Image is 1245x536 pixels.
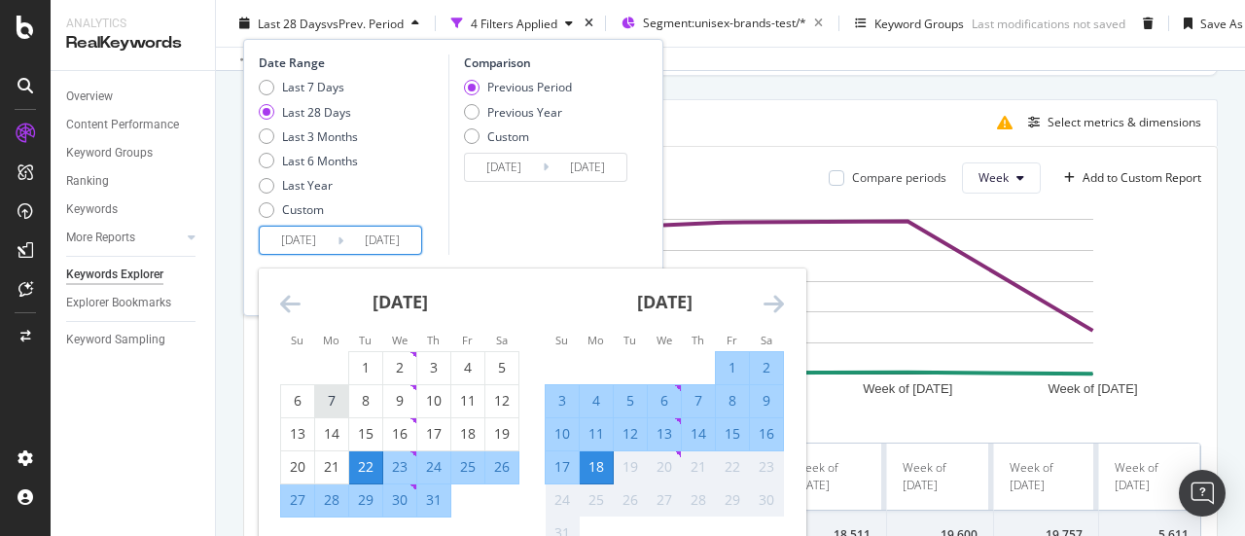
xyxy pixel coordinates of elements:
div: 30 [750,490,783,510]
input: End Date [549,154,626,181]
button: Last 28 DaysvsPrev. Period [231,8,427,39]
div: 5 [614,391,647,411]
small: Sa [496,333,508,347]
div: 26 [485,457,518,477]
div: Last 28 Days [259,103,358,120]
td: Choose Thursday, July 10, 2025 as your check-in date. It’s available. [417,384,451,417]
div: Comparison [464,54,633,71]
div: 15 [349,424,382,444]
td: Not available. Wednesday, August 27, 2025 [648,483,682,517]
td: Choose Saturday, July 5, 2025 as your check-in date. It’s available. [485,351,519,384]
button: Week [962,162,1041,194]
div: 8 [349,391,382,411]
td: Selected. Thursday, July 31, 2025 [417,483,451,517]
td: Not available. Friday, August 22, 2025 [716,450,750,483]
div: 4 [580,391,613,411]
div: 17 [546,457,579,477]
div: 27 [281,490,314,510]
div: 3 [546,391,579,411]
div: Overview [66,87,113,107]
td: Choose Tuesday, July 15, 2025 as your check-in date. It’s available. [349,417,383,450]
td: Not available. Sunday, August 24, 2025 [546,483,580,517]
td: Selected. Sunday, July 27, 2025 [281,483,315,517]
div: 22 [716,457,749,477]
small: Mo [323,333,339,347]
td: Selected. Saturday, August 16, 2025 [750,417,784,450]
div: 20 [281,457,314,477]
td: Choose Wednesday, July 16, 2025 as your check-in date. It’s available. [383,417,417,450]
a: Keywords Explorer [66,265,201,285]
div: Explorer Bookmarks [66,293,171,313]
td: Selected. Friday, August 15, 2025 [716,417,750,450]
div: 14 [315,424,348,444]
div: times [581,14,597,33]
div: 24 [417,457,450,477]
input: Start Date [465,154,543,181]
td: Not available. Thursday, August 21, 2025 [682,450,716,483]
div: Move backward to switch to the previous month. [280,292,301,316]
div: 3 [417,358,450,377]
div: 17 [417,424,450,444]
div: Previous Year [464,103,572,120]
small: Fr [727,333,737,347]
div: 2 [750,358,783,377]
td: Selected. Saturday, August 9, 2025 [750,384,784,417]
div: Custom [464,127,572,144]
div: 31 [417,490,450,510]
div: 8 [716,391,749,411]
div: 13 [281,424,314,444]
td: Not available. Tuesday, August 19, 2025 [614,450,648,483]
td: Selected. Wednesday, August 6, 2025 [648,384,682,417]
div: Previous Period [464,79,572,95]
div: 26 [614,490,647,510]
td: Choose Friday, July 11, 2025 as your check-in date. It’s available. [451,384,485,417]
td: Choose Thursday, July 3, 2025 as your check-in date. It’s available. [417,351,451,384]
div: 19 [614,457,647,477]
input: Start Date [260,227,338,254]
td: Selected. Tuesday, August 12, 2025 [614,417,648,450]
div: 22 [349,457,382,477]
td: Selected. Friday, August 1, 2025 [716,351,750,384]
a: Overview [66,87,201,107]
svg: A chart. [260,209,1187,404]
div: 29 [716,490,749,510]
td: Selected. Tuesday, July 29, 2025 [349,483,383,517]
div: 28 [315,490,348,510]
td: Choose Wednesday, July 9, 2025 as your check-in date. It’s available. [383,384,417,417]
div: 4 Filters Applied [471,15,557,31]
td: Selected. Wednesday, July 23, 2025 [383,450,417,483]
div: 5 [485,358,518,377]
td: Selected. Sunday, August 17, 2025 [546,450,580,483]
div: Move forward to switch to the next month. [764,292,784,316]
small: Su [555,333,568,347]
div: Keywords [66,199,118,220]
button: 4 Filters Applied [444,8,581,39]
td: Selected. Friday, August 8, 2025 [716,384,750,417]
div: More Reports [66,228,135,248]
small: Fr [462,333,473,347]
td: Choose Monday, July 7, 2025 as your check-in date. It’s available. [315,384,349,417]
div: Last 28 Days [282,103,351,120]
small: Tu [359,333,372,347]
div: 4 [451,358,484,377]
div: 29 [349,490,382,510]
span: vs Prev. Period [327,15,404,31]
td: Selected. Monday, August 4, 2025 [580,384,614,417]
div: 12 [614,424,647,444]
div: 18 [451,424,484,444]
div: 20 [648,457,681,477]
div: Content Performance [66,115,179,135]
a: Ranking [66,171,201,192]
td: Choose Friday, July 4, 2025 as your check-in date. It’s available. [451,351,485,384]
div: Date Range [259,54,444,71]
td: Selected. Saturday, July 26, 2025 [485,450,519,483]
div: 28 [682,490,715,510]
td: Choose Saturday, July 19, 2025 as your check-in date. It’s available. [485,417,519,450]
div: 10 [546,424,579,444]
div: Select metrics & dimensions [1048,114,1201,130]
a: Keyword Groups [66,143,201,163]
small: Su [291,333,303,347]
text: Week of [DATE] [863,381,952,396]
div: Ranking [66,171,109,192]
div: Last 3 Months [282,127,358,144]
